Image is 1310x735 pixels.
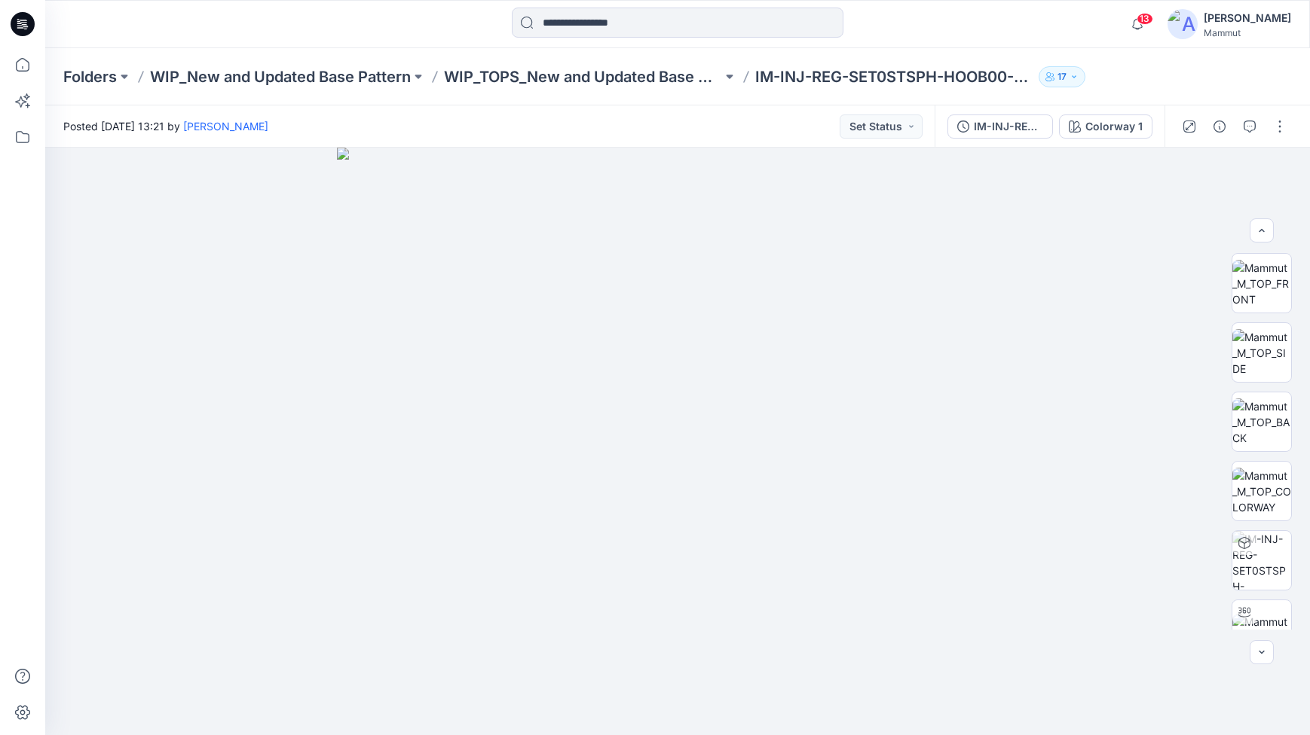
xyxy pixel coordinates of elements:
[1039,66,1085,87] button: 17
[755,66,1033,87] p: IM-INJ-REG-SET0STSPH-HOOB00-FW27
[63,66,117,87] a: Folders
[1232,468,1291,515] img: Mammut_M_TOP_COLORWAY
[1232,531,1291,590] img: IM-INJ-REG-SET0STSPH-HOOB00-2025-08_WIP Colorway 1
[1204,9,1291,27] div: [PERSON_NAME]
[1168,9,1198,39] img: avatar
[150,66,411,87] a: WIP_New and Updated Base Pattern
[63,118,268,134] span: Posted [DATE] 13:21 by
[1207,114,1232,139] button: Details
[1137,13,1153,25] span: 13
[183,120,268,133] a: [PERSON_NAME]
[1059,114,1152,139] button: Colorway 1
[1204,27,1291,38] div: Mammut
[974,118,1043,135] div: IM-INJ-REG-SET0STSPH-HOOB00-2025-08_WIP
[1232,398,1291,446] img: Mammut_M_TOP_BACK
[1232,260,1291,307] img: Mammut_M_TOP_FRONT
[444,66,722,87] a: WIP_TOPS_New and Updated Base Patterns
[947,114,1053,139] button: IM-INJ-REG-SET0STSPH-HOOB00-2025-08_WIP
[1232,614,1291,645] img: Mammut_M_TOP_TT
[337,148,1019,735] img: eyJhbGciOiJIUzI1NiIsImtpZCI6IjAiLCJzbHQiOiJzZXMiLCJ0eXAiOiJKV1QifQ.eyJkYXRhIjp7InR5cGUiOiJzdG9yYW...
[1085,118,1143,135] div: Colorway 1
[1057,69,1067,85] p: 17
[1232,329,1291,377] img: Mammut_M_TOP_SIDE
